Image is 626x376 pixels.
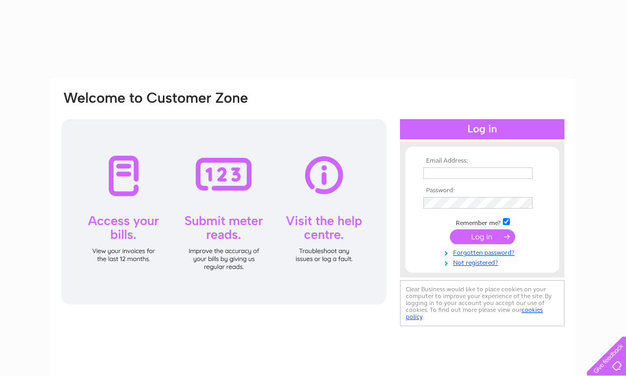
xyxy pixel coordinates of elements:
th: Password: [421,187,544,194]
a: Forgotten password? [423,247,544,257]
a: cookies policy [406,306,543,320]
input: Submit [450,229,515,244]
td: Remember me? [421,217,544,227]
a: Not registered? [423,257,544,267]
th: Email Address: [421,157,544,165]
div: Clear Business would like to place cookies on your computer to improve your experience of the sit... [400,280,564,326]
